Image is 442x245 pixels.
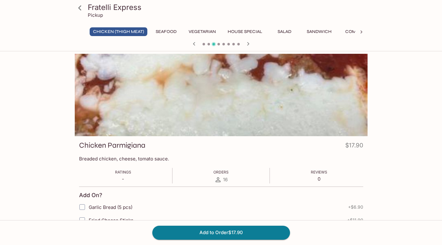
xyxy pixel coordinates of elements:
[213,170,229,174] span: Orders
[79,156,363,162] p: Breaded chicken, cheese, tomato sauce.
[89,217,133,223] span: Fried Cheese Sticks
[345,141,363,153] h4: $17.90
[340,27,368,36] button: Combo
[223,177,228,183] span: 16
[270,27,298,36] button: Salad
[348,205,363,210] span: + $6.90
[88,2,365,12] h3: Fratelli Express
[89,204,132,210] span: Garlic Bread (5 pcs)
[311,170,327,174] span: Reviews
[311,176,327,182] p: 0
[115,176,131,182] p: -
[224,27,266,36] button: House Special
[88,12,103,18] p: Pickup
[152,226,290,239] button: Add to Order$17.90
[185,27,219,36] button: Vegetarian
[347,218,363,223] span: + $11.90
[75,54,368,136] div: Chicken Parmigiana
[303,27,335,36] button: Sandwich
[115,170,131,174] span: Ratings
[90,27,147,36] button: Chicken (Thigh Meat)
[79,192,102,199] h4: Add On?
[152,27,180,36] button: Seafood
[79,141,145,150] h3: Chicken Parmigiana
